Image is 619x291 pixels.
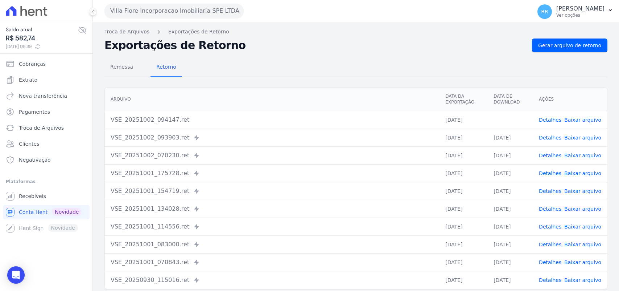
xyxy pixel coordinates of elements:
[532,39,607,52] a: Gerar arquivo de retorno
[111,187,434,195] div: VSE_20251001_154719.ret
[19,124,64,132] span: Troca de Arquivos
[111,169,434,178] div: VSE_20251001_175728.ret
[564,135,601,141] a: Baixar arquivo
[564,242,601,247] a: Baixar arquivo
[104,28,607,36] nav: Breadcrumb
[564,224,601,230] a: Baixar arquivo
[539,188,561,194] a: Detalhes
[488,253,533,271] td: [DATE]
[104,4,244,18] button: Villa Fiore Incorporacao Imobiliaria SPE LTDA
[19,193,46,200] span: Recebíveis
[488,146,533,164] td: [DATE]
[19,76,37,84] span: Extrato
[488,88,533,111] th: Data de Download
[532,1,619,22] button: RR [PERSON_NAME] Ver opções
[6,43,78,50] span: [DATE] 09:39
[539,170,561,176] a: Detalhes
[440,129,488,146] td: [DATE]
[488,235,533,253] td: [DATE]
[564,259,601,265] a: Baixar arquivo
[19,209,48,216] span: Conta Hent
[111,116,434,124] div: VSE_20251002_094147.ret
[105,88,440,111] th: Arquivo
[150,58,182,77] a: Retorno
[19,92,67,100] span: Nova transferência
[440,218,488,235] td: [DATE]
[111,240,434,249] div: VSE_20251001_083000.ret
[533,88,607,111] th: Ações
[539,224,561,230] a: Detalhes
[556,12,604,18] p: Ver opções
[440,235,488,253] td: [DATE]
[539,153,561,158] a: Detalhes
[19,140,39,147] span: Clientes
[104,28,149,36] a: Troca de Arquivos
[3,105,90,119] a: Pagamentos
[488,200,533,218] td: [DATE]
[564,117,601,123] a: Baixar arquivo
[539,206,561,212] a: Detalhes
[564,170,601,176] a: Baixar arquivo
[564,206,601,212] a: Baixar arquivo
[19,60,46,68] span: Cobranças
[539,242,561,247] a: Detalhes
[440,200,488,218] td: [DATE]
[440,164,488,182] td: [DATE]
[3,153,90,167] a: Negativação
[440,253,488,271] td: [DATE]
[3,89,90,103] a: Nova transferência
[488,129,533,146] td: [DATE]
[564,188,601,194] a: Baixar arquivo
[104,40,526,50] h2: Exportações de Retorno
[488,182,533,200] td: [DATE]
[152,60,181,74] span: Retorno
[488,218,533,235] td: [DATE]
[3,137,90,151] a: Clientes
[3,205,90,219] a: Conta Hent Novidade
[111,258,434,267] div: VSE_20251001_070843.ret
[111,222,434,231] div: VSE_20251001_114556.ret
[111,276,434,284] div: VSE_20250930_115016.ret
[440,182,488,200] td: [DATE]
[564,277,601,283] a: Baixar arquivo
[539,259,561,265] a: Detalhes
[440,271,488,289] td: [DATE]
[3,73,90,87] a: Extrato
[6,26,78,33] span: Saldo atual
[564,153,601,158] a: Baixar arquivo
[111,205,434,213] div: VSE_20251001_134028.ret
[19,108,50,116] span: Pagamentos
[539,135,561,141] a: Detalhes
[538,42,601,49] span: Gerar arquivo de retorno
[3,57,90,71] a: Cobranças
[3,121,90,135] a: Troca de Arquivos
[440,88,488,111] th: Data da Exportação
[52,208,82,216] span: Novidade
[168,28,229,36] a: Exportações de Retorno
[6,33,78,43] span: R$ 582,74
[111,133,434,142] div: VSE_20251002_093903.ret
[440,146,488,164] td: [DATE]
[539,117,561,123] a: Detalhes
[104,58,139,77] a: Remessa
[488,164,533,182] td: [DATE]
[440,111,488,129] td: [DATE]
[106,60,137,74] span: Remessa
[7,266,25,284] div: Open Intercom Messenger
[111,151,434,160] div: VSE_20251002_070230.ret
[6,57,87,235] nav: Sidebar
[539,277,561,283] a: Detalhes
[556,5,604,12] p: [PERSON_NAME]
[3,189,90,203] a: Recebíveis
[19,156,51,163] span: Negativação
[488,271,533,289] td: [DATE]
[541,9,548,14] span: RR
[6,177,87,186] div: Plataformas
